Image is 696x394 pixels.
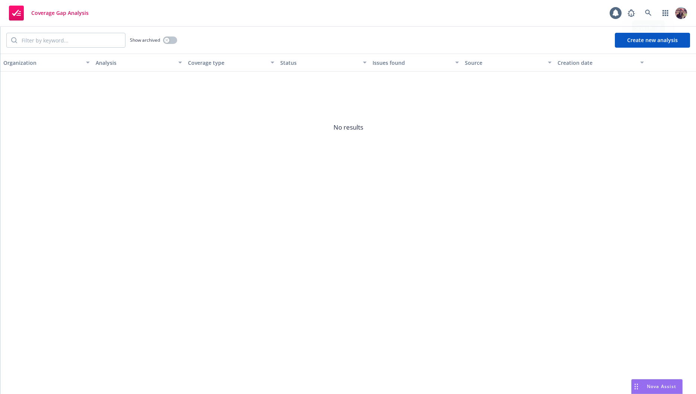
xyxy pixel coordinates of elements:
div: Analysis [96,59,174,67]
a: Search [641,6,656,20]
button: Issues found [370,54,462,72]
div: Issues found [373,59,451,67]
button: Source [462,54,554,72]
button: Create new analysis [615,33,690,48]
div: Organization [3,59,82,67]
a: Coverage Gap Analysis [6,3,92,23]
div: Source [465,59,543,67]
span: No results [0,72,696,183]
button: Organization [0,54,93,72]
span: Nova Assist [647,383,676,390]
span: Show archived [130,37,160,43]
button: Status [277,54,370,72]
div: Creation date [558,59,636,67]
div: Status [280,59,358,67]
button: Nova Assist [631,379,683,394]
input: Filter by keyword... [17,33,125,47]
div: Drag to move [632,379,641,394]
svg: Search [11,37,17,43]
button: Analysis [93,54,185,72]
a: Report a Bug [624,6,639,20]
a: Switch app [658,6,673,20]
button: Creation date [555,54,647,72]
div: Coverage type [188,59,266,67]
img: photo [675,7,687,19]
button: Coverage type [185,54,277,72]
span: Coverage Gap Analysis [31,10,89,16]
